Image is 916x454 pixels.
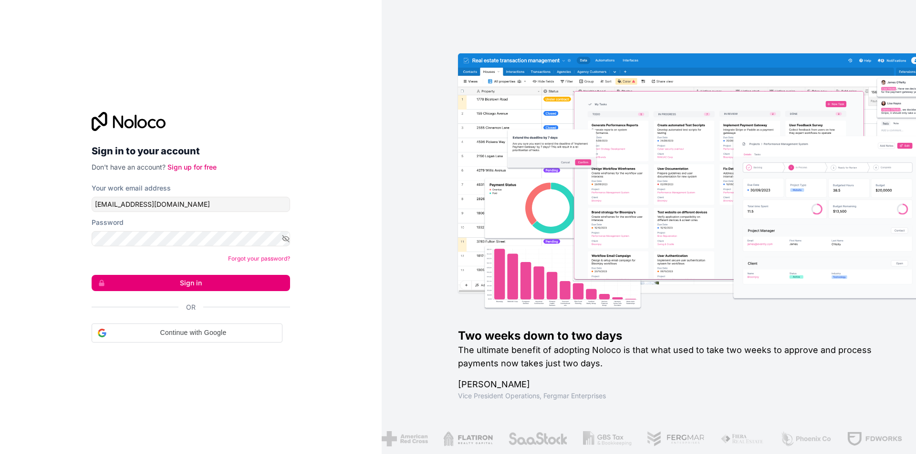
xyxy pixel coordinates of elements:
a: Forgot your password? [228,255,290,262]
a: Sign up for free [167,163,217,171]
input: Email address [92,197,290,212]
img: /assets/phoenix-BREaitsQ.png [777,431,828,446]
h2: The ultimate benefit of adopting Noloco is that what used to take two weeks to approve and proces... [458,343,885,370]
span: Continue with Google [110,328,276,338]
label: Your work email address [92,183,171,193]
button: Sign in [92,275,290,291]
span: Or [186,303,196,312]
h1: Vice President Operations , Fergmar Enterprises [458,391,885,401]
h2: Sign in to your account [92,142,290,160]
img: /assets/fergmar-CudnrXN5.png [643,431,701,446]
img: /assets/fiera-fwj2N5v4.png [717,431,761,446]
h1: [PERSON_NAME] [458,378,885,391]
label: Password [92,218,124,227]
img: /assets/gbstax-C-GtDUiK.png [580,431,628,446]
div: Continue with Google [92,323,282,343]
img: /assets/fdworks-Bi04fVtw.png [843,431,899,446]
img: /assets/flatiron-C8eUkumj.png [440,431,489,446]
span: Don't have an account? [92,163,166,171]
h1: Two weeks down to two days [458,328,885,343]
input: Password [92,231,290,246]
img: /assets/american-red-cross-BAupjrZR.png [378,431,425,446]
img: /assets/saastock-C6Zbiodz.png [504,431,564,446]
